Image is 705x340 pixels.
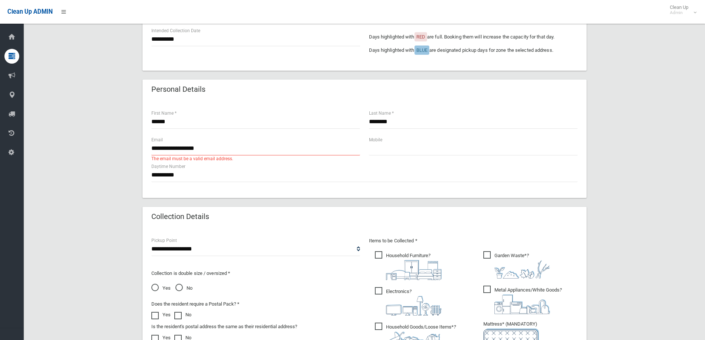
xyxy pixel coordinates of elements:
span: BLUE [416,47,427,53]
header: Personal Details [142,82,214,97]
span: Electronics [375,287,442,316]
header: Collection Details [142,209,218,224]
span: The email must be a valid email address. [151,155,233,163]
span: Household Furniture [375,251,442,280]
img: 36c1b0289cb1767239cdd3de9e694f19.png [494,294,550,314]
label: Is the resident's postal address the same as their residential address? [151,322,297,331]
i: ? [494,253,550,279]
span: Metal Appliances/White Goods [483,286,562,314]
span: No [175,284,192,293]
span: Yes [151,284,171,293]
span: Garden Waste* [483,251,550,279]
span: Clean Up [666,4,696,16]
p: Items to be Collected * [369,236,578,245]
label: Does the resident require a Postal Pack? * [151,300,239,309]
img: 4fd8a5c772b2c999c83690221e5242e0.png [494,260,550,279]
p: Days highlighted with are full. Booking them will increase the capacity for that day. [369,33,578,41]
img: aa9efdbe659d29b613fca23ba79d85cb.png [386,260,442,280]
p: Collection is double size / oversized * [151,269,360,278]
i: ? [494,287,562,314]
small: Admin [670,10,688,16]
label: Yes [151,310,171,319]
i: ? [386,253,442,280]
i: ? [386,289,442,316]
span: RED [416,34,425,40]
span: Clean Up ADMIN [7,8,53,15]
p: Days highlighted with are designated pickup days for zone the selected address. [369,46,578,55]
label: No [174,310,191,319]
img: 394712a680b73dbc3d2a6a3a7ffe5a07.png [386,296,442,316]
